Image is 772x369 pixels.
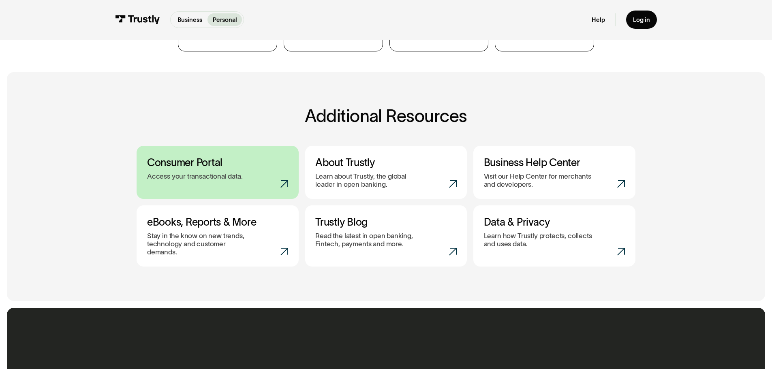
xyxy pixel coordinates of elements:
[305,146,467,199] a: About TrustlyLearn about Trustly, the global leader in open banking.
[147,156,289,169] h3: Consumer Portal
[147,216,289,228] h3: eBooks, Reports & More
[31,46,60,52] a: Trustly Blog
[172,13,207,26] a: Business
[115,15,160,24] img: Trustly Logo
[177,15,202,24] p: Business
[592,16,605,23] a: Help
[484,172,593,189] p: Visit our Help Center for merchants and developers.
[12,59,314,65] div: Related links
[12,14,314,40] p: Trustly provides various reports and resources to help users and merchants stay informed about tr...
[473,146,635,199] a: Business Help CenterVisit our Help Center for merchants and developers.
[12,46,314,52] p: Visit the or check out for detailed insights.
[90,46,149,52] a: eBooks, Reports & More
[626,11,657,29] a: Log in
[315,216,457,228] h3: Trustly Blog
[147,172,243,180] p: Access your transactional data.
[315,156,457,169] h3: About Trustly
[147,232,257,256] p: Stay in the know on new trends, technology and customer demands.
[315,172,425,189] p: Learn about Trustly, the global leader in open banking.
[137,107,635,126] h2: Additional Resources
[484,232,593,248] p: Learn how Trustly protects, collects and uses data.
[137,205,298,267] a: eBooks, Reports & MoreStay in the know on new trends, technology and customer demands.
[305,205,467,267] a: Trustly BlogRead the latest in open banking, Fintech, payments and more.
[633,16,650,23] div: Log in
[207,13,242,26] a: Personal
[484,216,625,228] h3: Data & Privacy
[213,15,237,24] p: Personal
[137,146,298,199] a: Consumer PortalAccess your transactional data.
[315,232,425,248] p: Read the latest in open banking, Fintech, payments and more.
[484,156,625,169] h3: Business Help Center
[473,205,635,267] a: Data & PrivacyLearn how Trustly protects, collects and uses data.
